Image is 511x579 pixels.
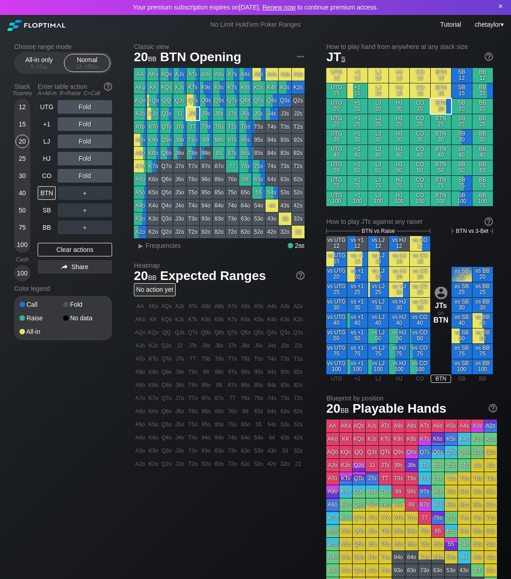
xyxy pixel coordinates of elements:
[226,94,239,107] div: Q7s
[279,160,291,173] div: 73s
[326,43,493,50] h2: How to play hand from anywhere at any stack size
[252,107,265,120] div: J5s
[213,199,226,212] div: 84o
[15,100,29,114] div: 12
[472,83,493,98] div: BB 15
[213,147,226,159] div: 88
[292,107,305,120] div: J2s
[389,191,409,206] div: HJ 100
[431,83,451,98] div: BTN 15
[134,160,147,173] div: A7o
[252,121,265,133] div: T5s
[265,94,278,107] div: Q4s
[200,94,212,107] div: Q9s
[160,81,173,94] div: KQs
[484,52,494,62] img: help.32db89a4.svg
[147,134,160,146] div: K9o
[226,160,239,173] div: 77
[160,199,173,212] div: Q4o
[226,121,239,133] div: T7s
[484,217,494,227] img: help.32db89a4.svg
[226,147,239,159] div: 87s
[160,212,173,225] div: Q3o
[187,199,199,212] div: T4o
[368,68,388,83] div: LJ 12
[410,176,430,191] div: CO 75
[389,130,409,145] div: HJ 30
[213,81,226,94] div: K8s
[187,134,199,146] div: T9o
[239,212,252,225] div: 63o
[452,176,472,191] div: SB 75
[265,134,278,146] div: 94s
[134,212,147,225] div: A3o
[452,191,472,206] div: SB 100
[368,176,388,191] div: LJ 75
[147,121,160,133] div: KTo
[160,121,173,133] div: QTo
[16,4,495,11] div: Your premium subscription expires on [DATE] . to continue premium access.
[187,68,199,81] div: ATs
[347,83,368,98] div: +1 15
[213,173,226,186] div: 86o
[410,130,430,145] div: CO 30
[472,160,493,175] div: BB 50
[452,145,472,160] div: SB 40
[173,160,186,173] div: J7o
[15,152,29,165] div: 25
[265,160,278,173] div: 74s
[213,68,226,81] div: A8s
[435,286,447,299] img: icon-avatar.b40e07d9.svg
[252,160,265,173] div: 75s
[239,68,252,81] div: A6s
[279,121,291,133] div: T3s
[279,147,291,159] div: 83s
[38,152,56,165] div: HJ
[475,21,501,28] span: chetaylor
[187,81,199,94] div: KTs
[252,94,265,107] div: Q5s
[197,21,314,30] div: No Limit Hold’em Poker Ranges
[239,173,252,186] div: 66
[226,68,239,81] div: A7s
[200,186,212,199] div: 95o
[279,81,291,94] div: K3s
[279,199,291,212] div: 43s
[326,68,347,83] div: UTG 12
[431,160,451,175] div: BTN 50
[410,68,430,83] div: CO 12
[160,134,173,146] div: Q9o
[488,403,498,413] img: help.32db89a4.svg
[295,52,305,62] img: ellipsis.fd386fe8.svg
[160,94,173,107] div: QQ
[134,121,147,133] div: ATo
[226,173,239,186] div: 76o
[326,130,347,145] div: UTG 30
[20,301,63,308] div: Call
[187,173,199,186] div: T6o
[160,147,173,159] div: Q8o
[187,186,199,199] div: T5o
[103,82,113,92] img: help.32db89a4.svg
[187,107,199,120] div: JTs
[160,186,173,199] div: Q5o
[173,81,186,94] div: KJs
[279,212,291,225] div: 33
[410,99,430,114] div: CO 20
[173,121,186,133] div: JTo
[38,186,56,200] div: BTN
[341,53,345,63] span: s
[15,221,29,234] div: 75
[389,114,409,129] div: HJ 25
[58,117,112,131] div: Fold
[239,160,252,173] div: 76s
[410,160,430,175] div: CO 50
[410,145,430,160] div: CO 40
[226,134,239,146] div: 97s
[38,221,56,234] div: BB
[326,114,347,129] div: UTG 25
[262,4,295,11] span: Renew now
[200,81,212,94] div: K9s
[200,160,212,173] div: 97o
[58,152,112,165] div: Fold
